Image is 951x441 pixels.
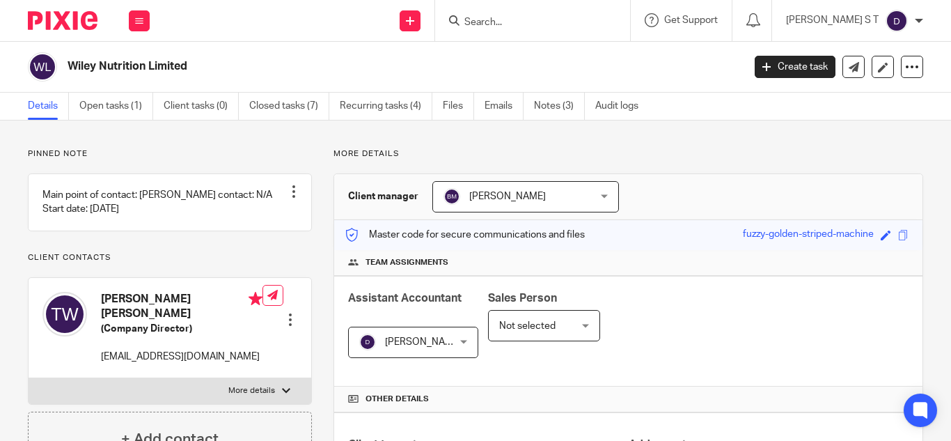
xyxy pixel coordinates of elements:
[786,13,879,27] p: [PERSON_NAME] S T
[595,93,649,120] a: Audit logs
[333,148,923,160] p: More details
[886,10,908,32] img: svg%3E
[743,227,874,243] div: fuzzy-golden-striped-machine
[469,192,546,201] span: [PERSON_NAME]
[228,385,275,396] p: More details
[101,292,262,322] h4: [PERSON_NAME] [PERSON_NAME]
[485,93,524,120] a: Emails
[249,93,329,120] a: Closed tasks (7)
[348,293,462,304] span: Assistant Accountant
[101,322,262,336] h5: (Company Director)
[164,93,239,120] a: Client tasks (0)
[28,93,69,120] a: Details
[101,350,262,364] p: [EMAIL_ADDRESS][DOMAIN_NAME]
[28,148,312,160] p: Pinned note
[463,17,588,29] input: Search
[340,93,432,120] a: Recurring tasks (4)
[249,292,262,306] i: Primary
[348,189,418,203] h3: Client manager
[443,93,474,120] a: Files
[664,15,718,25] span: Get Support
[68,59,601,74] h2: Wiley Nutrition Limited
[359,334,376,350] img: svg%3E
[345,228,585,242] p: Master code for secure communications and files
[42,292,87,336] img: svg%3E
[366,394,429,405] span: Other details
[499,321,556,331] span: Not selected
[28,11,97,30] img: Pixie
[385,337,478,347] span: [PERSON_NAME] S T
[28,52,57,82] img: svg%3E
[79,93,153,120] a: Open tasks (1)
[755,56,835,78] a: Create task
[28,252,312,263] p: Client contacts
[443,188,460,205] img: svg%3E
[488,293,557,304] span: Sales Person
[534,93,585,120] a: Notes (3)
[366,257,448,268] span: Team assignments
